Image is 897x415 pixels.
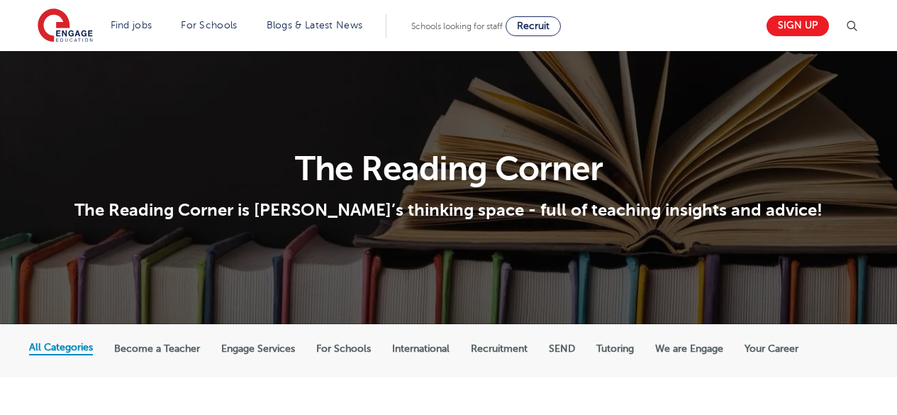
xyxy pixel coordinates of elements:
label: SEND [549,343,575,355]
a: Blogs & Latest News [267,20,363,31]
span: Recruit [517,21,550,31]
label: Tutoring [596,343,634,355]
a: Recruit [506,16,561,36]
h1: The Reading Corner [29,152,868,186]
label: For Schools [316,343,371,355]
p: The Reading Corner is [PERSON_NAME]’s thinking space - full of teaching insights and advice! [29,199,868,221]
label: International [392,343,450,355]
a: For Schools [181,20,237,31]
a: Sign up [767,16,829,36]
label: Recruitment [471,343,528,355]
span: Schools looking for staff [411,21,503,31]
label: Become a Teacher [114,343,200,355]
label: We are Engage [655,343,723,355]
img: Engage Education [38,9,93,44]
label: Your Career [745,343,798,355]
label: Engage Services [221,343,295,355]
label: All Categories [29,341,93,354]
a: Find jobs [111,20,152,31]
